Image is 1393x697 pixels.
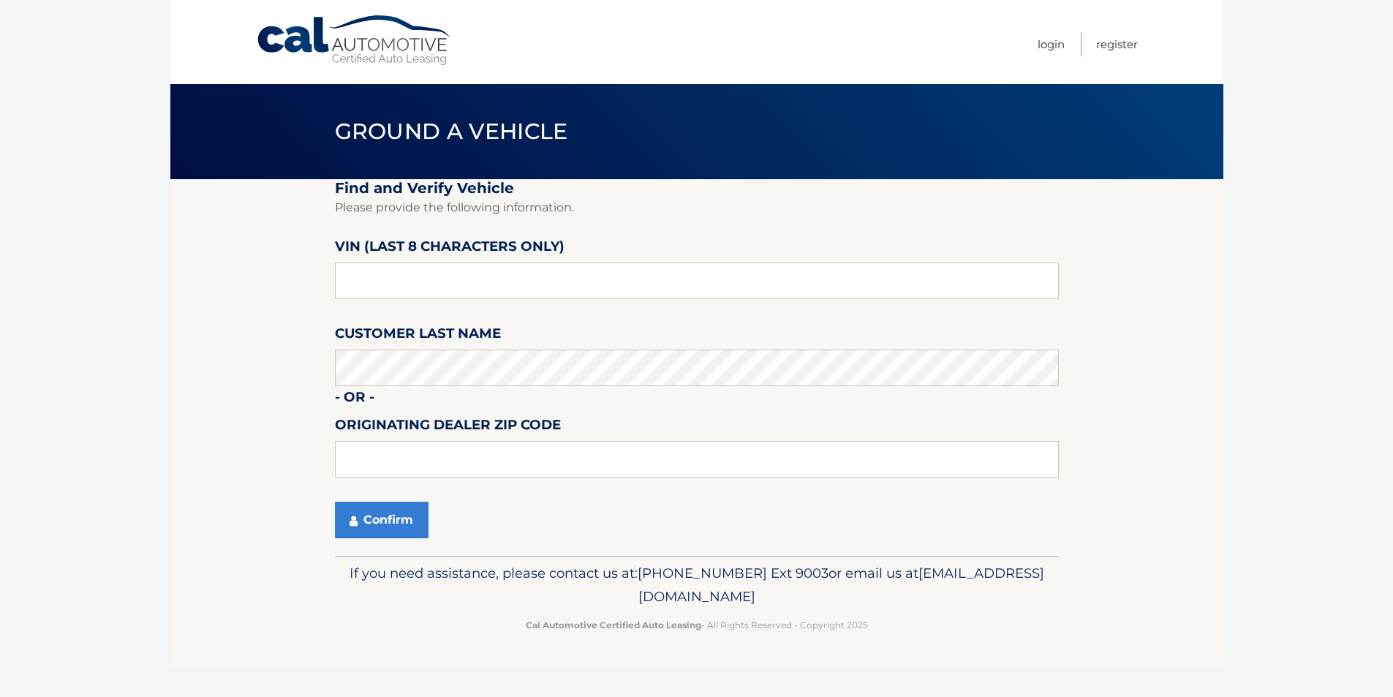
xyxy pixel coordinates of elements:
a: Register [1096,32,1138,56]
label: - or - [335,386,374,413]
p: - All Rights Reserved - Copyright 2025 [344,617,1049,633]
label: Customer Last Name [335,323,501,350]
button: Confirm [335,502,429,538]
span: [PHONE_NUMBER] Ext 9003 [638,565,828,581]
p: Please provide the following information. [335,197,1059,218]
label: VIN (last 8 characters only) [335,236,565,263]
h2: Find and Verify Vehicle [335,179,1059,197]
p: If you need assistance, please contact us at: or email us at [344,562,1049,609]
a: Login [1038,32,1065,56]
label: Originating Dealer Zip Code [335,414,561,441]
a: Cal Automotive [256,15,453,67]
strong: Cal Automotive Certified Auto Leasing [526,619,701,630]
span: Ground a Vehicle [335,118,568,145]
